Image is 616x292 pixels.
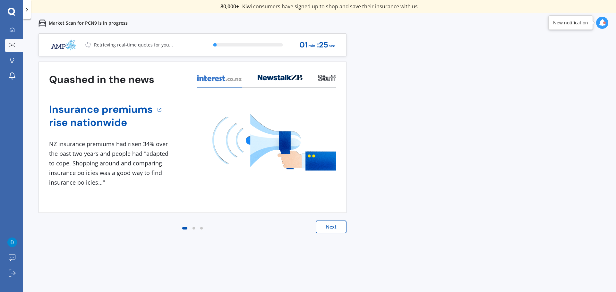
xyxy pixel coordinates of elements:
h3: Quashed in the news [49,73,154,86]
span: 01 [299,41,308,49]
div: New notification [553,20,588,26]
span: sec [329,42,335,50]
a: rise nationwide [49,116,153,129]
button: Next [316,221,346,233]
p: Retrieving real-time quotes for you... [94,42,173,48]
p: Market Scan for PCN9 is in progress [49,20,128,26]
span: min [308,42,315,50]
a: Insurance premiums [49,103,153,116]
img: car.f15378c7a67c060ca3f3.svg [38,19,46,27]
div: NZ insurance premiums had risen 34% over the past two years and people had "adapted to cope. Shop... [49,139,171,187]
img: media image [212,114,336,171]
img: ACg8ocI1cuCdydQigkFXQSRXqF6-pH_L2GzCizaXN8lGpLpJRkH5jw=s96-c [7,238,17,247]
span: : 25 [317,41,328,49]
